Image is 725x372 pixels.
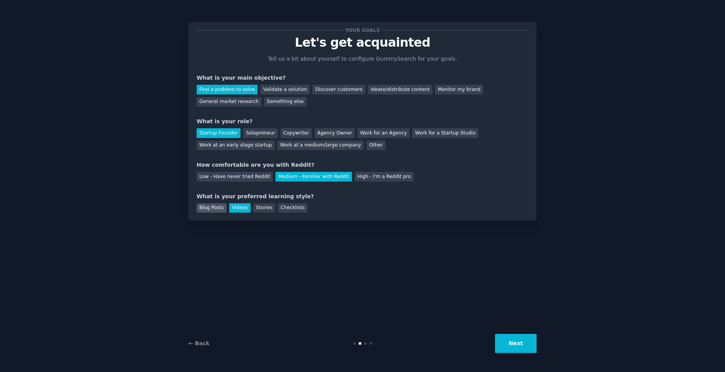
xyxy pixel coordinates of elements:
[275,172,352,182] div: Medium - Familiar with Reddit
[188,340,209,346] a: ← Back
[260,85,310,94] div: Validate a solution
[197,128,241,138] div: Startup Founder
[197,203,227,213] div: Blog Posts
[197,141,275,150] div: Work at an early stage startup
[366,141,385,150] div: Other
[357,128,410,138] div: Work for an Agency
[355,172,414,182] div: High - I'm a Reddit pro
[197,74,528,82] div: What is your main objective?
[197,172,273,182] div: Low - Have never tried Reddit
[315,128,355,138] div: Agency Owner
[312,85,365,94] div: Discover customers
[495,334,537,353] button: Next
[435,85,483,94] div: Monitor my brand
[278,203,307,213] div: Checklists
[281,128,312,138] div: Copywriter
[265,55,460,63] p: Tell us a bit about yourself to configure GummySearch for your goals.
[344,26,381,34] span: Your goals
[243,128,277,138] div: Solopreneur
[197,36,528,49] p: Let's get acquainted
[197,97,261,107] div: General market research
[264,97,307,107] div: Something else
[412,128,478,138] div: Work for a Startup Studio
[368,85,432,94] div: Ideate/distribute content
[197,192,528,201] div: What is your preferred learning style?
[197,161,528,169] div: How comfortable are you with Reddit?
[197,85,258,94] div: Find a problem to solve
[197,117,528,126] div: What is your role?
[229,203,251,213] div: Videos
[253,203,275,213] div: Stories
[277,141,364,150] div: Work at a medium/large company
